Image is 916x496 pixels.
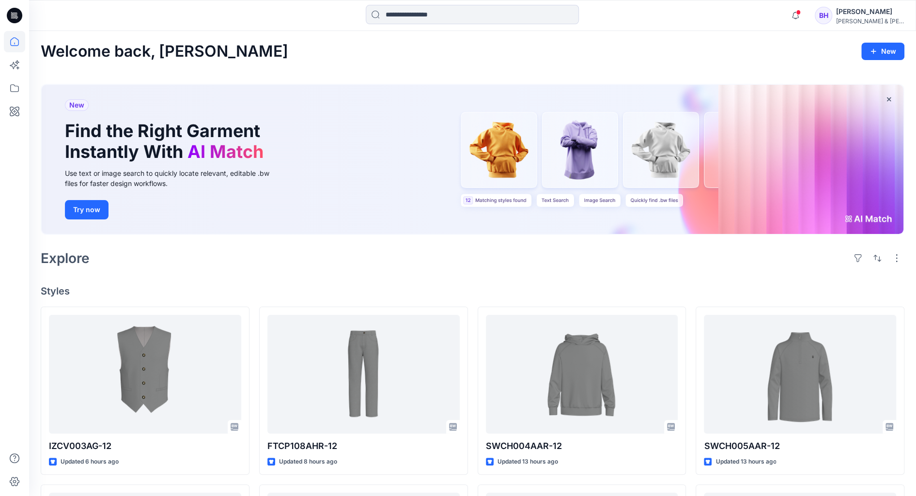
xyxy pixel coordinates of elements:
[49,315,241,434] a: IZCV003AG-12
[704,315,896,434] a: SWCH005AAR-12
[267,439,460,453] p: FTCP108AHR-12
[49,439,241,453] p: IZCV003AG-12
[65,168,283,188] div: Use text or image search to quickly locate relevant, editable .bw files for faster design workflows.
[65,121,268,162] h1: Find the Right Garment Instantly With
[41,250,90,266] h2: Explore
[65,200,109,219] button: Try now
[41,285,904,297] h4: Styles
[41,43,288,61] h2: Welcome back, [PERSON_NAME]
[279,457,337,467] p: Updated 8 hours ago
[486,315,678,434] a: SWCH004AAR-12
[815,7,832,24] div: BH
[187,141,264,162] span: AI Match
[715,457,776,467] p: Updated 13 hours ago
[267,315,460,434] a: FTCP108AHR-12
[704,439,896,453] p: SWCH005AAR-12
[69,99,84,111] span: New
[836,6,904,17] div: [PERSON_NAME]
[836,17,904,25] div: [PERSON_NAME] & [PERSON_NAME]
[486,439,678,453] p: SWCH004AAR-12
[861,43,904,60] button: New
[61,457,119,467] p: Updated 6 hours ago
[497,457,558,467] p: Updated 13 hours ago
